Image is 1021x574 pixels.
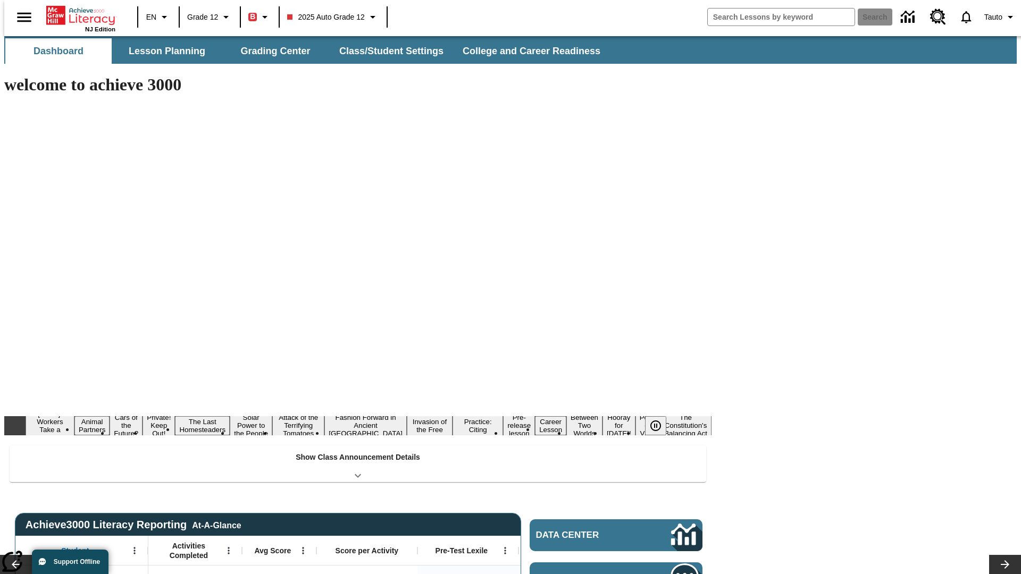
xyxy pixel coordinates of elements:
[453,408,503,443] button: Slide 10 Mixed Practice: Citing Evidence
[141,7,175,27] button: Language: EN, Select a language
[566,412,602,439] button: Slide 13 Between Two Worlds
[660,412,712,439] button: Slide 16 The Constitution's Balancing Act
[924,3,952,31] a: Resource Center, Will open in new tab
[295,543,311,559] button: Open Menu
[61,546,89,555] span: Student
[32,550,108,574] button: Support Offline
[497,543,513,559] button: Open Menu
[74,416,110,435] button: Slide 2 Animal Partners
[331,38,452,64] button: Class/Student Settings
[4,75,712,95] h1: welcome to achieve 3000
[336,546,399,555] span: Score per Activity
[436,546,488,555] span: Pre-Test Lexile
[114,38,220,64] button: Lesson Planning
[85,26,115,32] span: NJ Edition
[708,9,855,26] input: search field
[175,416,230,435] button: Slide 5 The Last Homesteaders
[530,519,702,551] a: Data Center
[46,4,115,32] div: Home
[296,452,420,463] p: Show Class Announcement Details
[324,412,407,439] button: Slide 8 Fashion Forward in Ancient Rome
[645,416,677,435] div: Pause
[222,38,329,64] button: Grading Center
[250,10,255,23] span: B
[183,7,237,27] button: Grade: Grade 12, Select a grade
[454,38,609,64] button: College and Career Readiness
[645,416,666,435] button: Pause
[110,412,143,439] button: Slide 3 Cars of the Future?
[272,412,324,439] button: Slide 7 Attack of the Terrifying Tomatoes
[4,38,610,64] div: SubNavbar
[26,519,241,531] span: Achieve3000 Literacy Reporting
[187,12,218,23] span: Grade 12
[54,558,100,565] span: Support Offline
[287,12,364,23] span: 2025 Auto Grade 12
[26,408,74,443] button: Slide 1 Labor Day: Workers Take a Stand
[244,7,275,27] button: Boost Class color is red. Change class color
[635,412,660,439] button: Slide 15 Point of View
[9,2,40,33] button: Open side menu
[192,519,241,530] div: At-A-Glance
[4,36,1017,64] div: SubNavbar
[127,543,143,559] button: Open Menu
[46,5,115,26] a: Home
[283,7,383,27] button: Class: 2025 Auto Grade 12, Select your class
[952,3,980,31] a: Notifications
[536,530,635,541] span: Data Center
[146,12,156,23] span: EN
[143,412,175,439] button: Slide 4 Private! Keep Out!
[5,38,112,64] button: Dashboard
[10,445,706,482] div: Show Class Announcement Details
[221,543,237,559] button: Open Menu
[503,412,535,439] button: Slide 11 Pre-release lesson
[980,7,1021,27] button: Profile/Settings
[984,12,1002,23] span: Tauto
[407,408,453,443] button: Slide 9 The Invasion of the Free CD
[602,412,635,439] button: Slide 14 Hooray for Constitution Day!
[154,541,224,560] span: Activities Completed
[230,412,272,439] button: Slide 6 Solar Power to the People
[894,3,924,32] a: Data Center
[254,546,291,555] span: Avg Score
[535,416,566,435] button: Slide 12 Career Lesson
[989,555,1021,574] button: Lesson carousel, Next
